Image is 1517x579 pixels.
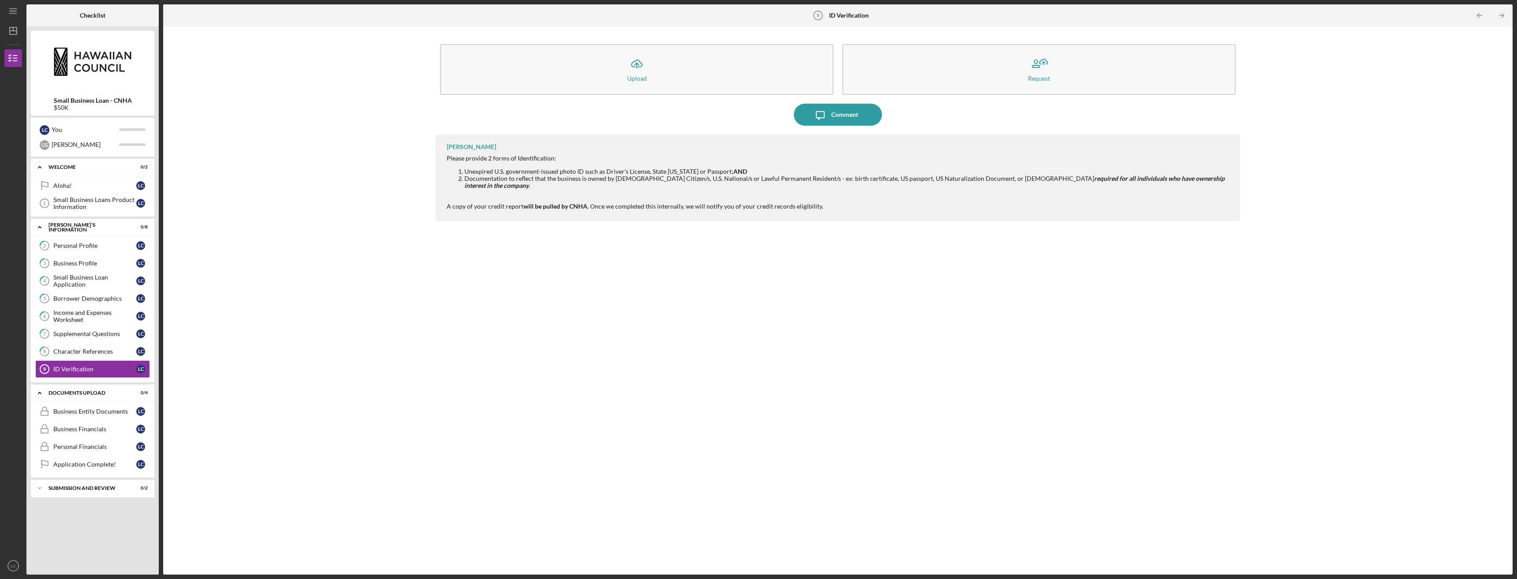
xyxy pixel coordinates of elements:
[136,199,145,208] div: L C
[40,140,49,150] div: C G
[53,182,136,189] div: Aloha!
[43,296,46,302] tspan: 5
[817,13,819,18] tspan: 9
[829,12,869,19] b: ID Verification
[1028,75,1050,82] div: Request
[43,201,46,206] tspan: 1
[136,347,145,356] div: L C
[52,137,119,152] div: [PERSON_NAME]
[53,348,136,355] div: Character References
[136,312,145,321] div: L C
[136,407,145,416] div: L C
[35,438,150,456] a: Personal FinancialsLC
[35,237,150,254] a: 2Personal ProfileLC
[53,366,136,373] div: ID Verification
[35,290,150,307] a: 5Borrower DemographicsLC
[136,365,145,374] div: L C
[35,307,150,325] a: 6Income and Expenses WorksheetLC
[49,164,126,170] div: WELCOME
[132,164,148,170] div: 0 / 2
[49,390,126,396] div: DOCUMENTS UPLOAD
[43,278,46,284] tspan: 4
[136,181,145,190] div: L C
[43,331,46,337] tspan: 7
[4,557,22,575] button: LC
[831,104,858,126] div: Comment
[464,175,1231,189] li: Documentation to reflect that the business is owned by [DEMOGRAPHIC_DATA] Citizen/s, U.S. Nationa...
[447,155,1231,162] div: Please provide 2 forms of Identification:
[136,241,145,250] div: L C
[53,330,136,337] div: Supplemental Questions
[733,168,747,175] strong: AND
[136,259,145,268] div: L C
[80,12,105,19] b: Checklist
[35,254,150,272] a: 3Business ProfileLC
[52,122,119,137] div: You
[440,44,833,95] button: Upload
[54,97,132,104] b: Small Business Loan - CNHA
[35,456,150,473] a: Application Complete!LC
[136,276,145,285] div: L C
[447,143,496,150] div: [PERSON_NAME]
[136,425,145,433] div: L C
[35,177,150,194] a: Aloha!LC
[842,44,1236,95] button: Request
[53,242,136,249] div: Personal Profile
[794,104,882,126] button: Comment
[54,104,132,111] div: $50K
[53,295,136,302] div: Borrower Demographics
[49,486,126,491] div: SUBMISSION AND REVIEW
[136,294,145,303] div: L C
[627,75,647,82] div: Upload
[53,196,136,210] div: Small Business Loans Product Information
[464,168,1231,175] li: Unexpired U.S. government-issued photo ID such as Driver's License, State [US_STATE] or Passport;
[35,194,150,212] a: 1Small Business Loans Product InformationLC
[136,329,145,338] div: L C
[53,426,136,433] div: Business Financials
[35,360,150,378] a: 9ID VerificationLC
[53,309,136,323] div: Income and Expenses Worksheet
[40,125,49,135] div: L C
[43,366,46,372] tspan: 9
[35,272,150,290] a: 4Small Business Loan ApplicationLC
[35,325,150,343] a: 7Supplemental QuestionsLC
[35,343,150,360] a: 8Character ReferencesLC
[31,35,154,88] img: Product logo
[136,442,145,451] div: L C
[11,564,16,568] text: LC
[447,203,1231,210] div: A copy of your credit report . Once we completed this internally, we will notify you of your cred...
[136,460,145,469] div: L C
[35,420,150,438] a: Business FinancialsLC
[53,461,136,468] div: Application Complete!
[132,224,148,230] div: 0 / 8
[53,408,136,415] div: Business Entity Documents
[43,261,46,266] tspan: 3
[53,260,136,267] div: Business Profile
[35,403,150,420] a: Business Entity DocumentsLC
[43,314,46,319] tspan: 6
[132,390,148,396] div: 0 / 4
[43,243,46,249] tspan: 2
[464,175,1225,189] strong: required for all individuals who have ownership interest in the company
[53,274,136,288] div: Small Business Loan Application
[49,222,126,232] div: [PERSON_NAME]'S INFORMATION
[523,202,587,210] strong: will be pulled by CNHA
[43,349,46,355] tspan: 8
[132,486,148,491] div: 0 / 2
[53,443,136,450] div: Personal Financials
